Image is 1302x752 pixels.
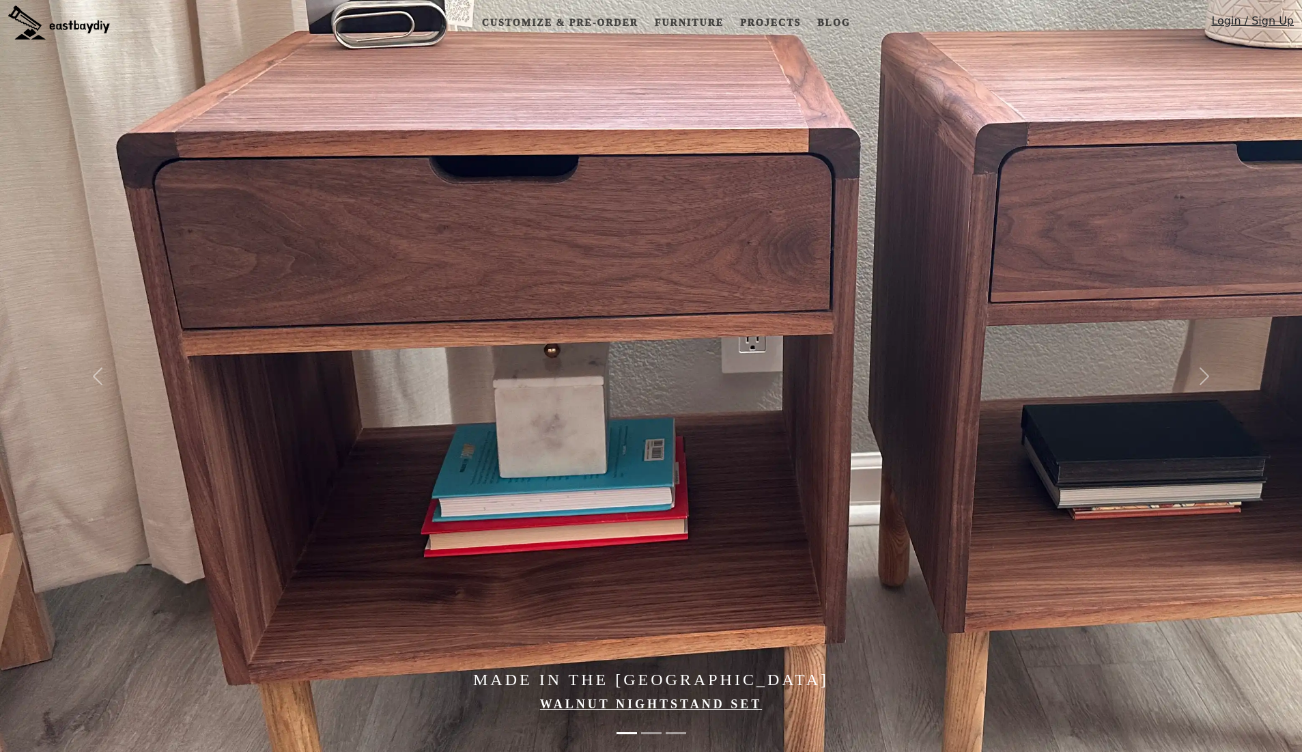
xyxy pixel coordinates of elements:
[735,10,806,36] a: Projects
[1211,13,1294,36] a: Login / Sign Up
[477,10,644,36] a: Customize & Pre-order
[540,697,762,711] a: Walnut Nightstand Set
[8,5,110,40] img: eastbaydiy
[812,10,855,36] a: Blog
[649,10,729,36] a: Furniture
[666,725,686,741] button: Made in the Bay Area
[617,725,637,741] button: Made in the Bay Area
[195,670,1107,690] h4: Made in the [GEOGRAPHIC_DATA]
[641,725,662,741] button: Made in the Bay Area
